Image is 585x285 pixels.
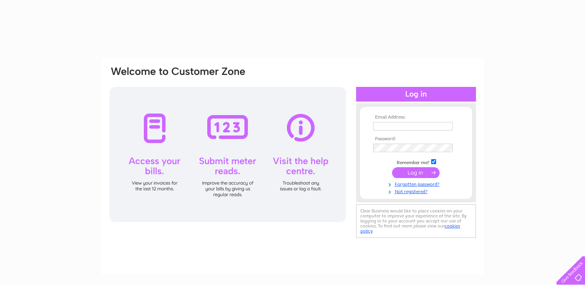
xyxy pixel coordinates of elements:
th: Email Address: [371,115,461,120]
td: Remember me? [371,158,461,166]
div: Clear Business would like to place cookies on your computer to improve your experience of the sit... [356,204,476,238]
img: npw-badge-icon-locked.svg [443,145,450,151]
a: cookies policy [360,223,460,234]
input: Submit [392,167,440,178]
th: Password: [371,136,461,142]
a: Forgotten password? [373,180,461,187]
img: npw-badge-icon-locked.svg [443,123,450,129]
a: Not registered? [373,187,461,195]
